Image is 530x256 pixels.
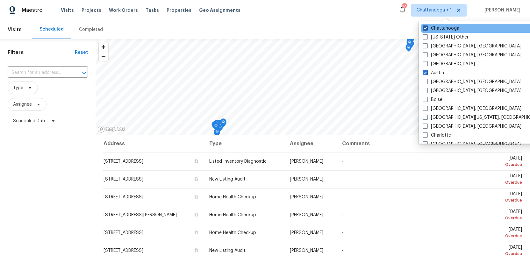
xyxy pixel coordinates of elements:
label: [GEOGRAPHIC_DATA], [GEOGRAPHIC_DATA] [423,43,521,49]
button: Copy Address [193,212,199,217]
span: Geo Assignments [199,7,240,13]
span: Chattanooga + 1 [417,7,452,13]
div: Completed [79,26,103,33]
div: Map marker [214,129,220,139]
th: Type [204,135,285,153]
span: [STREET_ADDRESS] [104,159,143,164]
span: - [342,159,344,164]
label: [GEOGRAPHIC_DATA] [423,61,475,67]
div: Overdue [468,197,522,203]
span: - [342,195,344,199]
label: Charlotte [423,132,451,139]
div: Scheduled [39,26,64,32]
label: Chattanooga [423,25,459,32]
label: [US_STATE] Other [423,34,469,40]
span: Type [13,85,23,91]
label: [GEOGRAPHIC_DATA], [GEOGRAPHIC_DATA] [423,88,521,94]
span: Properties [167,7,191,13]
label: [GEOGRAPHIC_DATA], [GEOGRAPHIC_DATA] [423,105,521,112]
a: Mapbox homepage [97,125,125,133]
button: Zoom in [99,42,108,52]
span: [DATE] [468,174,522,186]
span: - [342,248,344,253]
div: Map marker [214,120,220,130]
th: Comments [337,135,463,153]
span: - [342,177,344,181]
button: Copy Address [193,176,199,182]
label: [GEOGRAPHIC_DATA], [GEOGRAPHIC_DATA] [423,123,521,130]
div: Map marker [211,121,218,131]
span: Projects [82,7,101,13]
span: [DATE] [468,210,522,221]
span: [PERSON_NAME] [290,177,323,181]
div: Overdue [468,215,522,221]
span: Scheduled Date [13,118,47,124]
span: [PERSON_NAME] [290,213,323,217]
th: Assignee [285,135,337,153]
span: [DATE] [468,192,522,203]
span: - [342,213,344,217]
span: - [342,231,344,235]
span: [STREET_ADDRESS] [104,231,143,235]
div: Overdue [468,233,522,239]
canvas: Map [96,39,530,135]
span: New Listing Audit [209,248,246,253]
div: 29 [402,4,406,10]
h1: Filters [8,49,75,56]
div: Map marker [220,118,226,128]
span: Home Health Checkup [209,231,256,235]
span: [STREET_ADDRESS][PERSON_NAME] [104,213,177,217]
th: Address [103,135,204,153]
input: Search for an address... [8,68,70,78]
label: [GEOGRAPHIC_DATA], [GEOGRAPHIC_DATA] [423,141,521,147]
span: Visits [61,7,74,13]
span: Maestro [22,7,43,13]
span: [PERSON_NAME] [290,248,323,253]
span: Work Orders [109,7,138,13]
span: [DATE] [468,156,522,168]
button: Copy Address [193,194,199,200]
span: Home Health Checkup [209,213,256,217]
div: Overdue [468,161,522,168]
span: [PERSON_NAME] [290,195,323,199]
span: Visits [8,23,22,37]
button: Open [80,68,89,77]
button: Copy Address [193,230,199,235]
span: [PERSON_NAME] [482,7,520,13]
div: Map marker [213,122,219,132]
div: Overdue [468,179,522,186]
label: [GEOGRAPHIC_DATA], [GEOGRAPHIC_DATA] [423,52,521,58]
label: [GEOGRAPHIC_DATA], [GEOGRAPHIC_DATA] [423,79,521,85]
th: Scheduled Date ↑ [462,135,522,153]
span: New Listing Audit [209,177,246,181]
span: [PERSON_NAME] [290,231,323,235]
button: Zoom out [99,52,108,61]
button: Copy Address [193,158,199,164]
label: Austin [423,70,444,76]
div: Map marker [214,128,220,138]
span: Tasks [146,8,159,12]
span: Assignee [13,101,32,108]
span: [DATE] [468,227,522,239]
span: Home Health Checkup [209,195,256,199]
span: [STREET_ADDRESS] [104,177,143,181]
span: [PERSON_NAME] [290,159,323,164]
span: Listed Inventory Diagnostic [209,159,267,164]
button: Copy Address [193,247,199,253]
div: Map marker [406,39,413,49]
div: Map marker [405,44,412,54]
label: Boise [423,96,442,103]
span: [STREET_ADDRESS] [104,248,143,253]
div: Reset [75,49,88,56]
span: [STREET_ADDRESS] [104,195,143,199]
